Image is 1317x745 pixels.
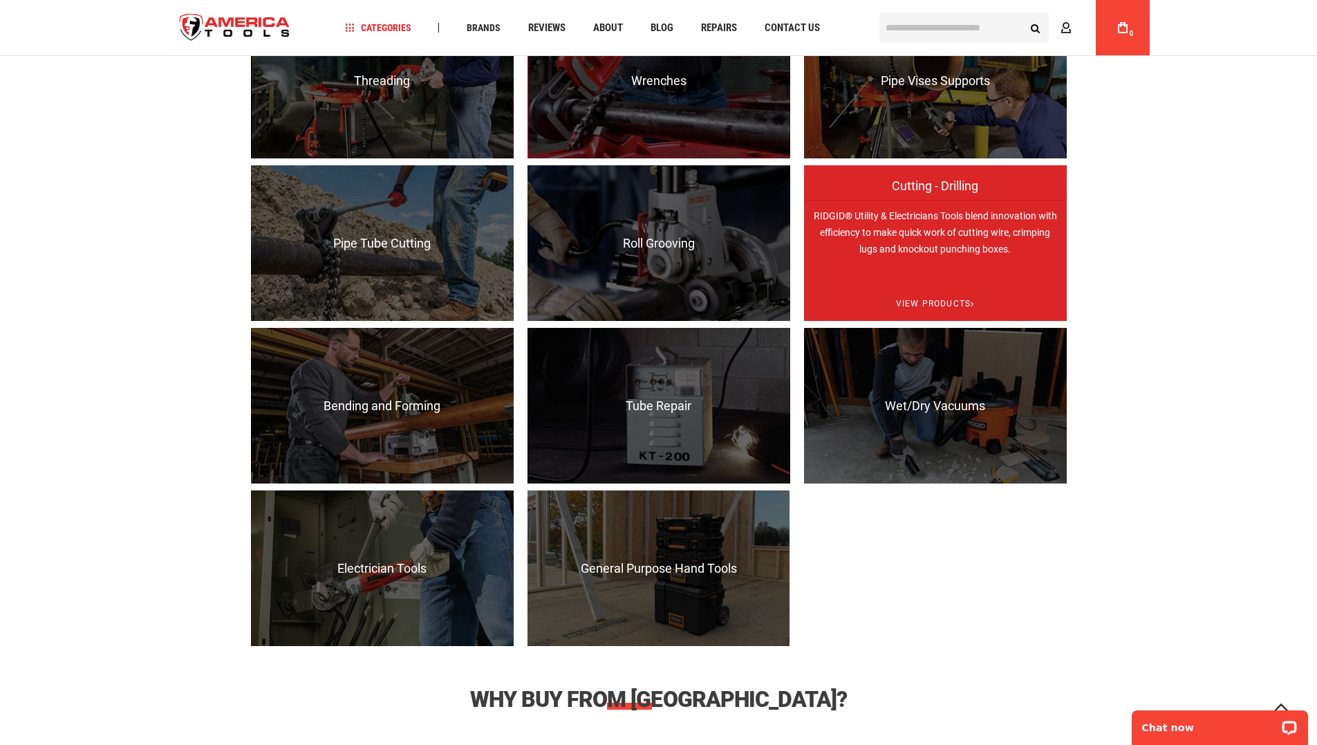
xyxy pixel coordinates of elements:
iframe: LiveChat chat widget [1123,701,1317,745]
a: Wet/Dry Vacuums [804,328,1067,484]
img: America Tools [168,2,302,54]
span: Contact Us [765,23,820,33]
a: store logo [168,2,302,54]
span: Cutting - Drilling [804,179,1067,207]
a: Contact Us [758,19,826,37]
a: Categories [339,19,418,37]
button: Search [1022,15,1049,41]
a: Blog [644,19,680,37]
span: View Products [804,286,1067,322]
span: Repairs [701,23,737,33]
span: About [593,23,623,33]
a: Brands [460,19,507,37]
a: Cutting - Drilling RIDGID® Utility & Electricians Tools blend innovation with efficiency to make ... [804,165,1067,321]
a: Pipe Tube Cutting [251,165,514,321]
span: Wrenches [527,74,790,88]
a: Bending and Forming [251,328,514,484]
a: Electrician Tools [251,490,514,646]
a: Tube Repair [527,328,790,484]
span: Tube Repair [527,399,790,413]
a: About [587,19,629,37]
a: Reviews [522,19,572,37]
a: Roll Grooving [527,165,790,321]
span: Electrician Tools [251,562,514,576]
a: Repairs [695,19,743,37]
span: Pipe Tube Cutting [251,237,514,250]
span: Blog [651,23,673,33]
span: 0 [1130,30,1134,37]
span: Categories [345,23,411,33]
span: General Purpose Hand Tools [527,562,790,576]
span: Threading [251,74,514,88]
a: General Purpose Hand Tools [527,490,790,646]
a: Pipe Vises Supports [804,3,1067,158]
span: Wet/Dry Vacuums [804,399,1067,413]
span: Roll Grooving [527,237,790,250]
span: Brands [467,23,501,33]
span: Pipe Vises Supports [804,74,1067,88]
span: Bending and Forming [251,399,514,413]
a: Threading [251,3,514,158]
a: Wrenches [527,3,790,158]
span: Reviews [528,23,566,33]
p: RIDGID® Utility & Electricians Tools blend innovation with efficiency to make quick work of cutti... [804,200,1067,356]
